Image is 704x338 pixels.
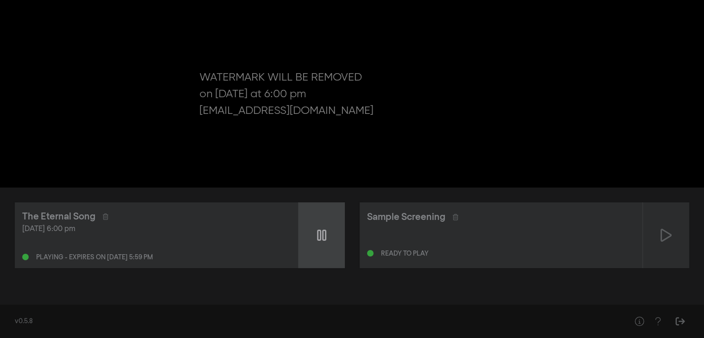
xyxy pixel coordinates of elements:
[381,250,429,257] div: Ready to play
[648,312,667,331] button: Help
[367,210,445,224] div: Sample Screening
[22,224,291,235] div: [DATE] 6:00 pm
[36,254,153,261] div: Playing - expires on [DATE] 5:59 pm
[15,317,611,326] div: v0.5.8
[671,312,689,331] button: Sign Out
[22,210,95,224] div: The Eternal Song
[630,312,648,331] button: Help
